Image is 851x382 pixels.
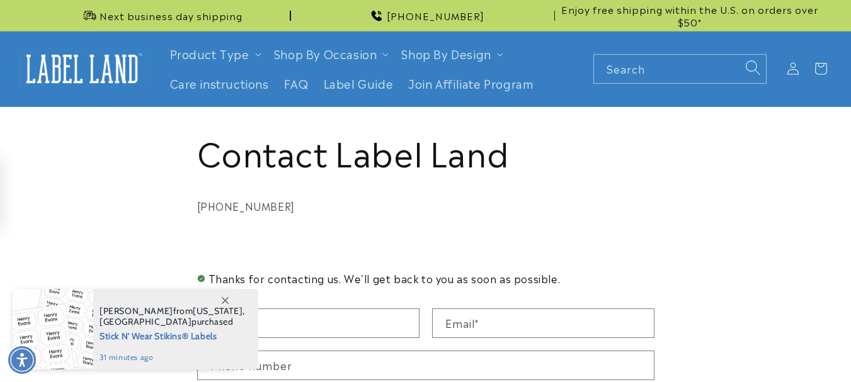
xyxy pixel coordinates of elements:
span: Care instructions [170,76,269,91]
span: [PERSON_NAME] [100,305,173,317]
span: [US_STATE] [193,305,243,317]
span: [GEOGRAPHIC_DATA] [100,316,191,327]
span: Stick N' Wear Stikins® Labels [100,327,245,343]
img: Label Land [19,49,145,88]
button: Search [739,54,767,82]
span: Next business day shipping [100,9,243,22]
summary: Shop By Design [394,39,508,69]
h2: Thanks for contacting us. We'll get back to you as soon as possible. [197,273,654,283]
a: FAQ [277,69,316,98]
summary: Shop By Occasion [266,39,394,69]
div: [PHONE_NUMBER] [197,197,654,215]
span: Shop By Occasion [274,47,377,61]
span: [PHONE_NUMBER] [387,9,484,22]
h1: Contact Label Land [197,130,654,172]
a: Label Land [14,45,150,93]
summary: Product Type [163,39,266,69]
a: Care instructions [163,69,277,98]
span: Join Affiliate Program [408,76,534,91]
span: Label Guide [324,76,394,91]
div: Accessibility Menu [8,346,36,374]
a: Shop By Design [401,45,491,62]
span: from , purchased [100,306,245,327]
span: FAQ [284,76,309,91]
span: 31 minutes ago [100,352,245,363]
a: Join Affiliate Program [401,69,541,98]
span: Enjoy free shipping within the U.S. on orders over $50* [560,3,820,28]
a: Label Guide [316,69,401,98]
a: Product Type [170,45,249,62]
